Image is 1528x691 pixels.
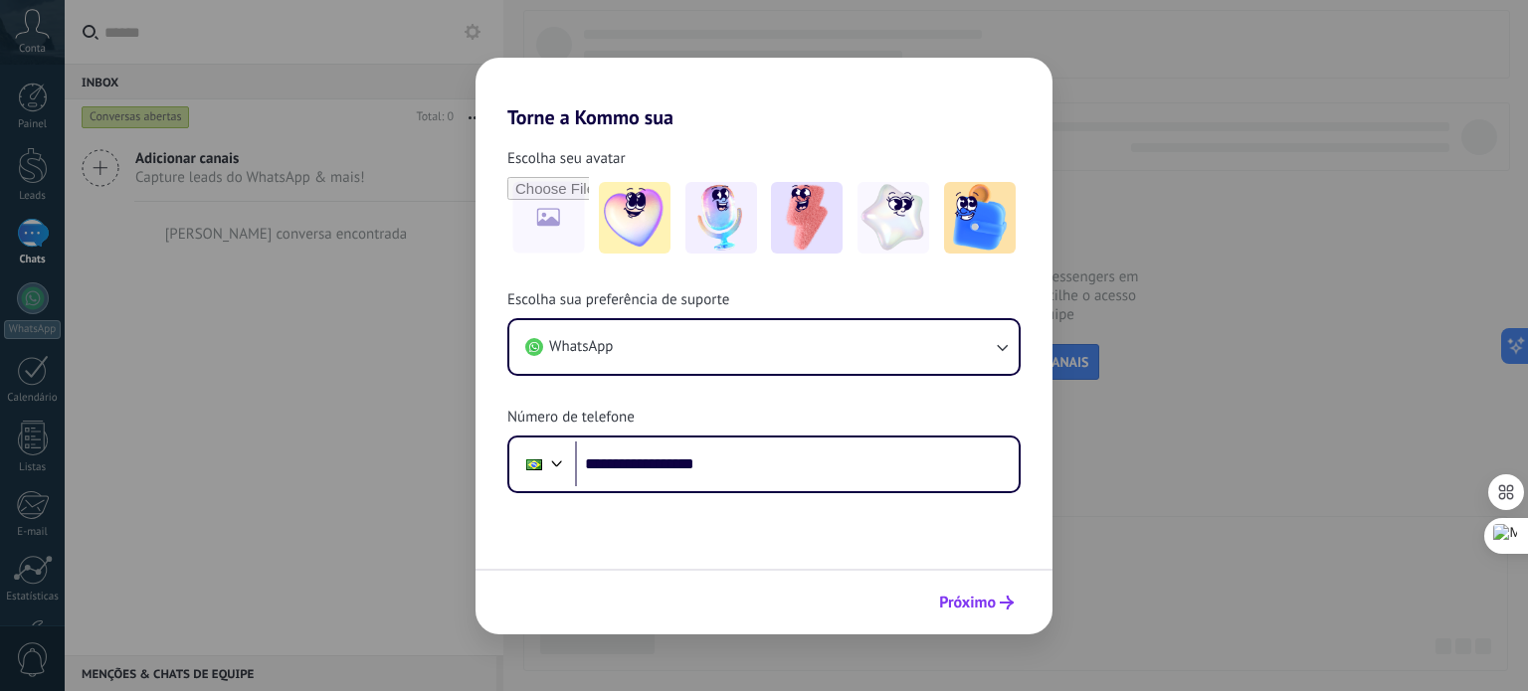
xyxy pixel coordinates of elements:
[944,182,1016,254] img: -5.jpeg
[507,290,729,310] span: Escolha sua preferência de suporte
[515,443,553,485] div: Brazil: + 55
[685,182,757,254] img: -2.jpeg
[858,182,929,254] img: -4.jpeg
[930,586,1023,619] button: Próximo
[549,337,613,357] span: WhatsApp
[599,182,670,254] img: -1.jpeg
[507,408,635,428] span: Número de telefone
[476,58,1052,129] h2: Torne a Kommo sua
[939,596,996,609] span: Próximo
[509,320,1019,374] button: WhatsApp
[771,182,843,254] img: -3.jpeg
[507,149,626,169] span: Escolha seu avatar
